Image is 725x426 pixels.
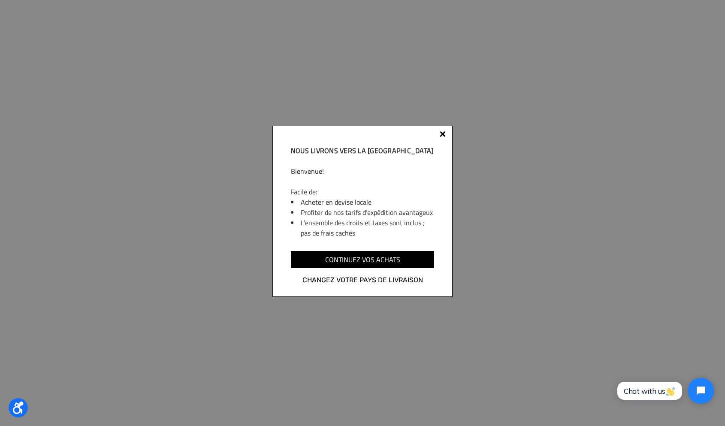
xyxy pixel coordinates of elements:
[144,35,190,43] span: Phone Number
[301,197,434,207] li: Acheter en devise locale
[291,145,434,156] h2: Nous livrons vers la [GEOGRAPHIC_DATA]
[291,251,434,268] input: Continuez vos achats
[291,275,434,286] a: Changez votre pays de livraison
[301,207,434,218] li: Profiter de nos tarifs d’expédition avantageux
[291,187,434,197] p: Facile de:
[608,371,721,411] iframe: Tidio Chat
[291,166,434,176] p: Bienvenue!
[301,218,434,238] li: L’ensemble des droits et taxes sont inclus ; pas de frais cachés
